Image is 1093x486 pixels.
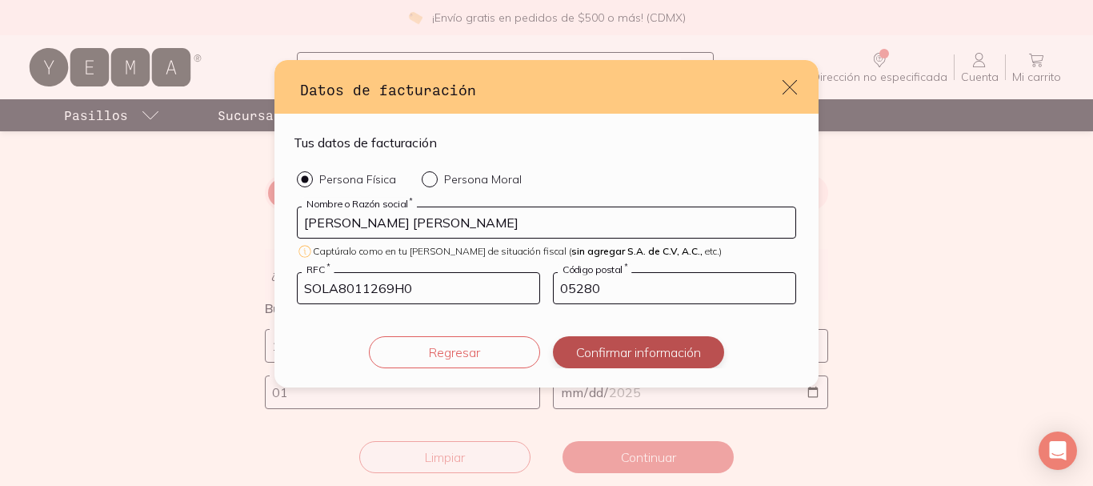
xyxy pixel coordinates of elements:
[313,245,722,257] span: Captúralo como en tu [PERSON_NAME] de situación fiscal ( etc.)
[274,60,819,387] div: default
[319,172,396,187] p: Persona Física
[571,245,703,257] span: sin agregar S.A. de C.V, A.C.,
[302,197,417,209] label: Nombre o Razón social
[300,79,780,100] h3: Datos de facturación
[369,336,540,368] button: Regresar
[444,172,522,187] p: Persona Moral
[1039,432,1077,470] div: Open Intercom Messenger
[558,263,631,275] label: Código postal
[294,133,437,152] h4: Tus datos de facturación
[302,263,334,275] label: RFC
[553,336,724,368] button: Confirmar información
